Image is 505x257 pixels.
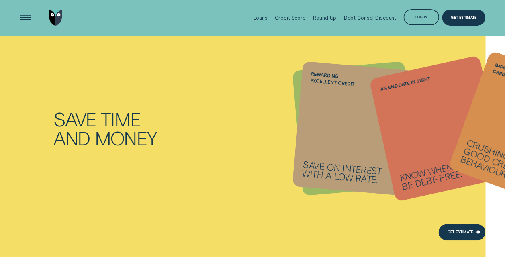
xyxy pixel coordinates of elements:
h2: Save time and money [50,110,252,147]
div: Debt Consol Discount [343,15,396,21]
div: Loans [253,15,267,21]
img: Wisr [49,10,62,26]
button: Log in [403,9,439,25]
a: Get Estimate [442,10,485,26]
a: Get Estimate [438,224,485,240]
p: Know when you'll be debt-free. [399,153,495,191]
div: Round Up [313,15,336,21]
div: Credit Score [275,15,306,21]
button: Open Menu [17,10,33,26]
div: Save time and money [53,110,249,147]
